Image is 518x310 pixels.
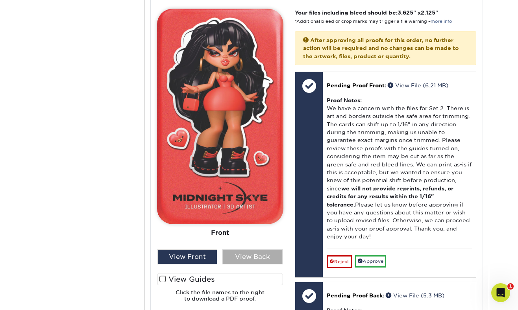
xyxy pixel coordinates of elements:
[327,292,384,299] span: Pending Proof Back:
[157,249,218,264] div: View Front
[355,255,386,268] a: Approve
[388,82,448,89] a: View File (6.21 MB)
[421,9,435,16] span: 2.125
[295,9,438,16] strong: Your files including bleed should be: " x "
[327,90,472,249] div: We have a concern with the files for Set 2. There is art and borders outside the safe area for tr...
[327,97,362,103] strong: Proof Notes:
[222,249,283,264] div: View Back
[507,283,514,290] span: 1
[303,37,459,59] strong: After approving all proofs for this order, no further action will be required and no changes can ...
[327,255,352,268] a: Reject
[157,273,283,285] label: View Guides
[431,19,452,24] a: more info
[295,19,452,24] small: *Additional bleed or crop marks may trigger a file warning –
[327,185,453,208] b: we will not provide reprints, refunds, or credits for any results within the 1/16" tolerance.
[157,224,283,242] div: Front
[491,283,510,302] iframe: Intercom live chat
[398,9,413,16] span: 3.625
[327,82,386,89] span: Pending Proof Front:
[386,292,444,299] a: View File (5.3 MB)
[157,289,283,308] h6: Click the file names to the right to download a PDF proof.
